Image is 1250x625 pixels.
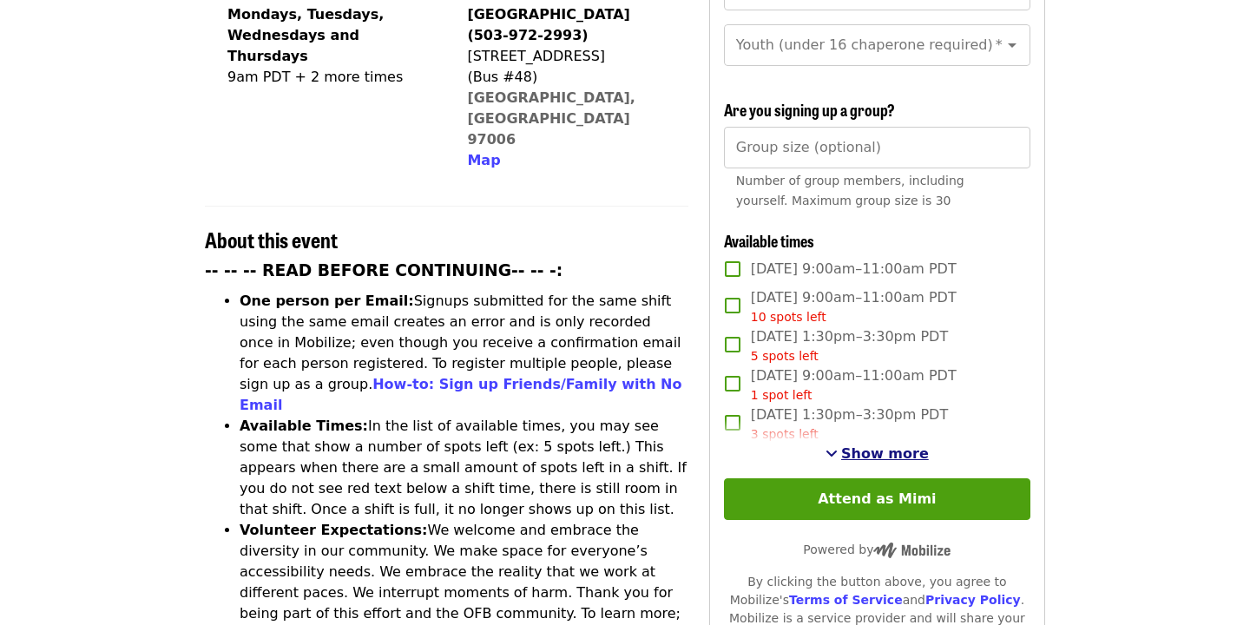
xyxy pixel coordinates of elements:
[240,418,368,434] strong: Available Times:
[240,376,682,413] a: How-to: Sign up Friends/Family with No Email
[227,6,384,64] strong: Mondays, Tuesdays, Wednesdays and Thursdays
[751,427,819,441] span: 3 spots left
[751,388,812,402] span: 1 spot left
[751,365,957,405] span: [DATE] 9:00am–11:00am PDT
[724,127,1030,168] input: [object Object]
[826,444,929,464] button: See more timeslots
[467,6,629,43] strong: [GEOGRAPHIC_DATA] (503-972-2993)
[751,326,948,365] span: [DATE] 1:30pm–3:30pm PDT
[205,261,562,280] strong: -- -- -- READ BEFORE CONTINUING-- -- -:
[240,291,688,416] li: Signups submitted for the same shift using the same email creates an error and is only recorded o...
[240,416,688,520] li: In the list of available times, you may see some that show a number of spots left (ex: 5 spots le...
[467,89,635,148] a: [GEOGRAPHIC_DATA], [GEOGRAPHIC_DATA] 97006
[205,224,338,254] span: About this event
[240,522,428,538] strong: Volunteer Expectations:
[873,543,951,558] img: Powered by Mobilize
[751,259,957,280] span: [DATE] 9:00am–11:00am PDT
[925,593,1021,607] a: Privacy Policy
[467,67,674,88] div: (Bus #48)
[803,543,951,556] span: Powered by
[1000,33,1024,57] button: Open
[467,152,500,168] span: Map
[751,310,826,324] span: 10 spots left
[467,150,500,171] button: Map
[724,229,814,252] span: Available times
[227,67,432,88] div: 9am PDT + 2 more times
[751,405,948,444] span: [DATE] 1:30pm–3:30pm PDT
[724,98,895,121] span: Are you signing up a group?
[240,293,414,309] strong: One person per Email:
[751,349,819,363] span: 5 spots left
[841,445,929,462] span: Show more
[751,287,957,326] span: [DATE] 9:00am–11:00am PDT
[736,174,964,207] span: Number of group members, including yourself. Maximum group size is 30
[467,46,674,67] div: [STREET_ADDRESS]
[789,593,903,607] a: Terms of Service
[724,478,1030,520] button: Attend as Mimi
